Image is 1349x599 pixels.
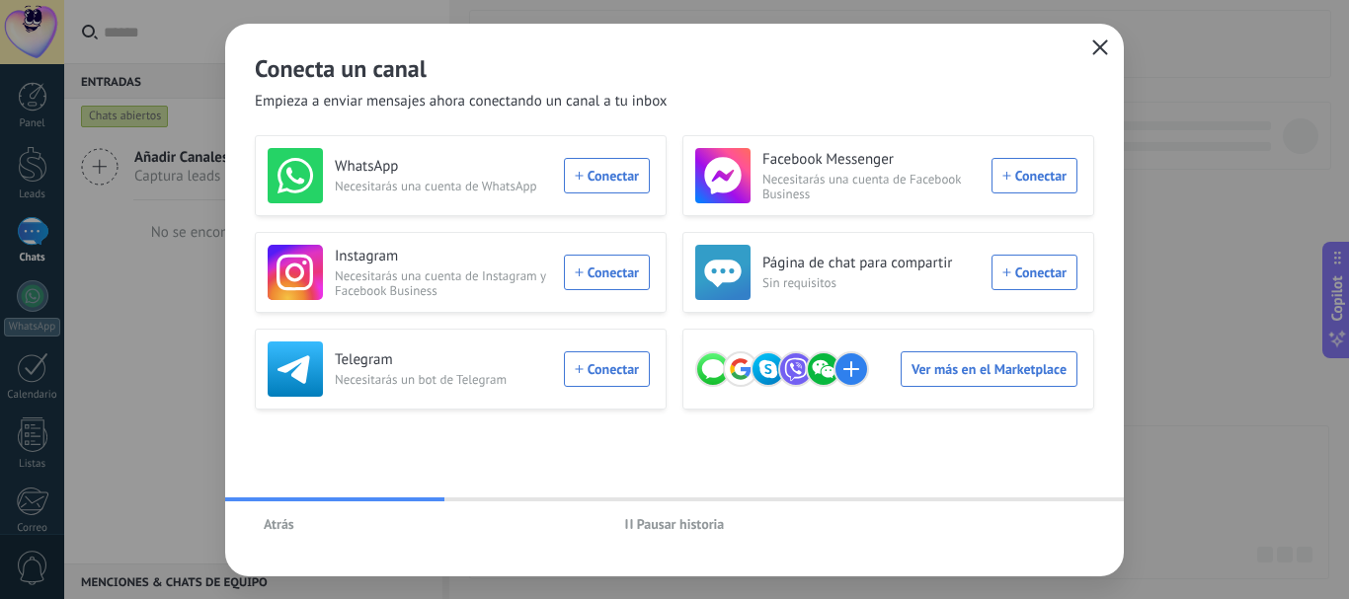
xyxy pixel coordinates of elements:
span: Necesitarás una cuenta de Facebook Business [762,172,980,201]
button: Pausar historia [616,509,734,539]
h3: Facebook Messenger [762,150,980,170]
h3: Página de chat para compartir [762,254,980,273]
span: Necesitarás un bot de Telegram [335,372,552,387]
span: Empieza a enviar mensajes ahora conectando un canal a tu inbox [255,92,668,112]
span: Necesitarás una cuenta de Instagram y Facebook Business [335,268,552,298]
span: Sin requisitos [762,275,980,290]
span: Necesitarás una cuenta de WhatsApp [335,179,552,193]
span: Pausar historia [637,517,725,531]
h2: Conecta un canal [255,53,1094,84]
h3: Telegram [335,350,552,370]
span: Atrás [264,517,294,531]
h3: WhatsApp [335,157,552,177]
button: Atrás [255,509,303,539]
h3: Instagram [335,247,552,266]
